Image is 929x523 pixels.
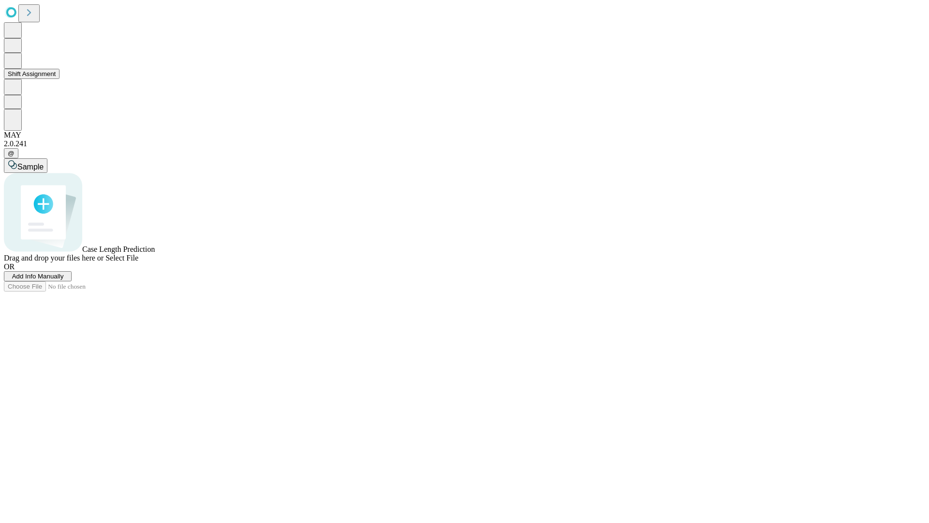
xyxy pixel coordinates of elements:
[4,271,72,281] button: Add Info Manually
[105,254,138,262] span: Select File
[82,245,155,253] span: Case Length Prediction
[4,139,925,148] div: 2.0.241
[17,163,44,171] span: Sample
[4,69,60,79] button: Shift Assignment
[4,131,925,139] div: MAY
[12,273,64,280] span: Add Info Manually
[4,158,47,173] button: Sample
[4,262,15,271] span: OR
[4,254,104,262] span: Drag and drop your files here or
[8,150,15,157] span: @
[4,148,18,158] button: @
